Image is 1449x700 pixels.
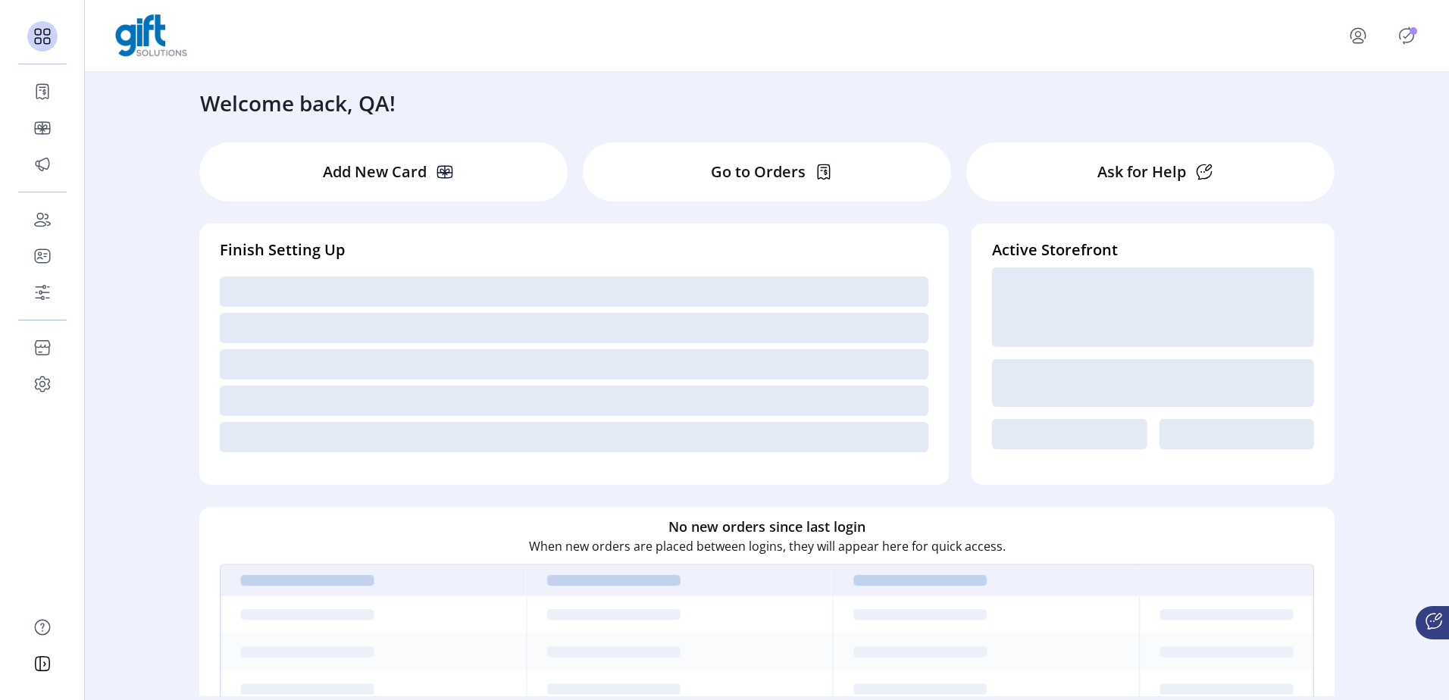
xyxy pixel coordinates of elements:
img: logo [115,14,187,57]
button: Publisher Panel [1394,23,1419,48]
p: Ask for Help [1097,161,1186,183]
h4: Active Storefront [992,239,1314,261]
p: Add New Card [323,161,427,183]
h3: Welcome back, QA! [200,87,396,119]
button: menu [1328,17,1394,54]
h6: No new orders since last login [668,517,865,537]
h4: Finish Setting Up [220,239,928,261]
p: When new orders are placed between logins, they will appear here for quick access. [529,537,1006,555]
p: Go to Orders [711,161,806,183]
